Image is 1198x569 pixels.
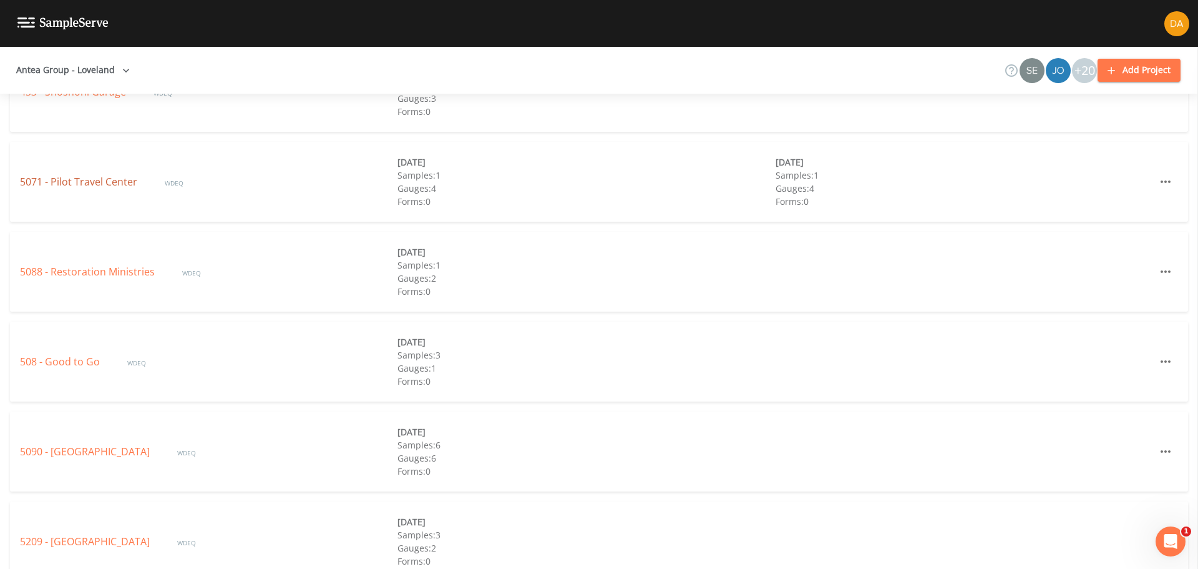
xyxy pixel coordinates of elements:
[397,528,775,542] div: Samples: 3
[397,425,775,438] div: [DATE]
[1020,58,1045,83] img: 52efdf5eb87039e5b40670955cfdde0b
[20,445,152,458] a: 5090 - [GEOGRAPHIC_DATA]
[397,465,775,478] div: Forms: 0
[397,375,775,388] div: Forms: 0
[776,156,1153,169] div: [DATE]
[397,349,775,362] div: Samples: 3
[1046,58,1071,83] img: d2de15c11da5451b307a030ac90baa3e
[397,105,775,118] div: Forms: 0
[1098,59,1181,82] button: Add Project
[20,535,152,548] a: 5209 - [GEOGRAPHIC_DATA]
[1019,58,1045,83] div: Sean McKinstry
[397,438,775,452] div: Samples: 6
[397,92,775,105] div: Gauges: 3
[20,265,157,279] a: 5088 - Restoration Ministries
[397,452,775,465] div: Gauges: 6
[20,175,140,189] a: 5071 - Pilot Travel Center
[165,179,183,187] span: WDEQ
[397,245,775,259] div: [DATE]
[397,542,775,555] div: Gauges: 2
[397,195,775,208] div: Forms: 0
[397,515,775,528] div: [DATE]
[11,59,135,82] button: Antea Group - Loveland
[1156,527,1186,557] iframe: Intercom live chat
[776,195,1153,208] div: Forms: 0
[1045,58,1071,83] div: Josh Watzak
[776,182,1153,195] div: Gauges: 4
[1181,527,1191,537] span: 1
[127,359,146,367] span: WDEQ
[397,169,775,182] div: Samples: 1
[776,169,1153,182] div: Samples: 1
[397,335,775,349] div: [DATE]
[182,269,201,277] span: WDEQ
[397,182,775,195] div: Gauges: 4
[397,259,775,272] div: Samples: 1
[1164,11,1189,36] img: a88df929eb82a4cb0272086716af702a
[397,555,775,568] div: Forms: 0
[397,362,775,375] div: Gauges: 1
[17,17,109,29] img: logo
[1072,58,1097,83] div: +20
[177,448,196,457] span: WDEQ
[397,156,775,169] div: [DATE]
[20,355,102,369] a: 508 - Good to Go
[397,272,775,285] div: Gauges: 2
[397,285,775,298] div: Forms: 0
[177,538,196,547] span: WDEQ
